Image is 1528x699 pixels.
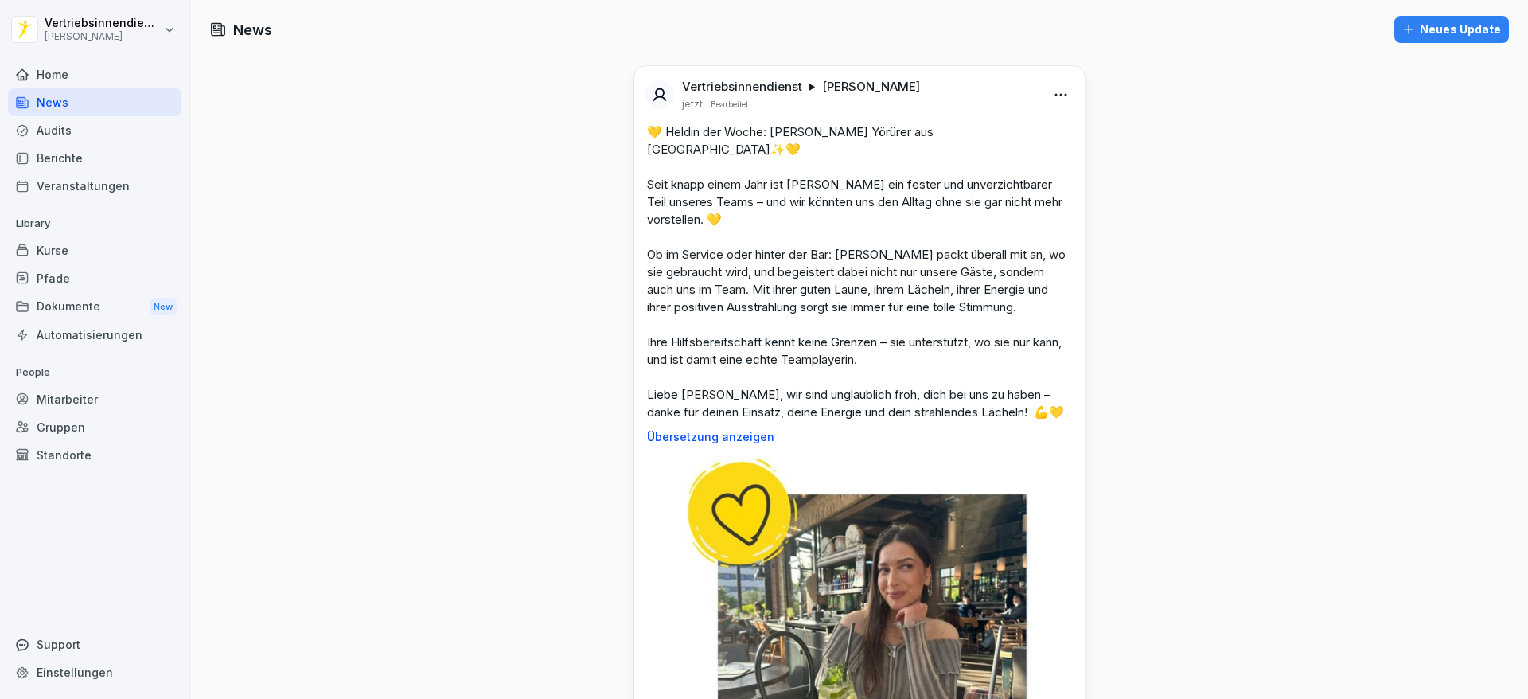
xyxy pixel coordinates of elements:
[8,88,181,116] a: News
[8,321,181,349] a: Automatisierungen
[8,292,181,322] a: DokumenteNew
[233,19,272,41] h1: News
[150,298,177,316] div: New
[1402,21,1501,38] div: Neues Update
[8,144,181,172] a: Berichte
[8,658,181,686] a: Einstellungen
[8,360,181,385] p: People
[711,98,748,111] p: Bearbeitet
[8,413,181,441] a: Gruppen
[45,17,161,30] p: Vertriebsinnendienst
[8,441,181,469] a: Standorte
[8,116,181,144] a: Audits
[45,31,161,42] p: [PERSON_NAME]
[8,172,181,200] a: Veranstaltungen
[8,292,181,322] div: Dokumente
[647,123,1072,421] p: 💛 Heldin der Woche: [PERSON_NAME] Yörürer aus [GEOGRAPHIC_DATA]✨💛 Seit knapp einem Jahr ist [PERS...
[647,431,1072,443] p: Übersetzung anzeigen
[1394,16,1509,43] button: Neues Update
[8,61,181,88] a: Home
[8,631,181,658] div: Support
[682,98,703,111] p: jetzt
[682,79,802,95] p: Vertriebsinnendienst
[8,385,181,413] a: Mitarbeiter
[8,264,181,292] a: Pfade
[8,211,181,236] p: Library
[8,236,181,264] a: Kurse
[822,79,920,95] p: [PERSON_NAME]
